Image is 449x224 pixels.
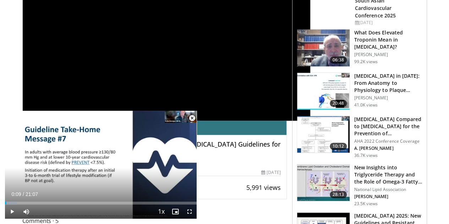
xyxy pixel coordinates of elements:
a: 10:12 [MEDICAL_DATA] Compared to [MEDICAL_DATA] for the Prevention of… AHA 2022 Conference Covera... [297,116,422,158]
button: Mute [19,204,33,219]
p: A. [PERSON_NAME] [354,146,422,151]
span: 10:12 [330,143,347,150]
span: 20:48 [330,100,347,107]
span: 5,991 views [246,183,281,192]
p: [PERSON_NAME] [354,52,422,58]
p: 41.0K views [354,102,378,108]
h3: New Insights into Triglyceride Therapy and the Role of Omega-3 Fatty… [354,164,422,185]
img: 7c0f9b53-1609-4588-8498-7cac8464d722.150x105_q85_crop-smart_upscale.jpg [297,116,350,153]
span: 28:13 [330,191,347,198]
h3: [MEDICAL_DATA] in [DATE]: From Anatomy to Physiology to Plaque Burden and … [354,72,422,94]
button: Fullscreen [182,204,197,219]
p: National Lipid Association [354,187,422,192]
a: 06:38 What Does Elevated Troponin Mean in [MEDICAL_DATA]? [PERSON_NAME] 99.2K views [297,29,422,67]
span: / [23,191,24,197]
video-js: Video Player [5,111,197,219]
button: Close [185,111,199,126]
span: 0:09 [11,191,21,197]
h3: What Does Elevated Troponin Mean in [MEDICAL_DATA]? [354,29,422,50]
img: 45ea033d-f728-4586-a1ce-38957b05c09e.150x105_q85_crop-smart_upscale.jpg [297,164,350,201]
div: [DATE] [355,20,421,26]
p: AHA 2022 Conference Coverage [354,138,422,144]
p: [PERSON_NAME] [354,95,422,101]
div: Progress Bar [5,202,197,204]
a: 28:13 New Insights into Triglyceride Therapy and the Role of Omega-3 Fatty… National Lipid Associ... [297,164,422,207]
p: 36.7K views [354,153,378,158]
button: Playback Rate [154,204,168,219]
span: 06:38 [330,56,347,64]
p: [PERSON_NAME] [354,194,422,200]
img: 823da73b-7a00-425d-bb7f-45c8b03b10c3.150x105_q85_crop-smart_upscale.jpg [297,73,350,110]
h3: [MEDICAL_DATA] Compared to [MEDICAL_DATA] for the Prevention of… [354,116,422,137]
span: 21:07 [26,191,38,197]
div: [DATE] [261,169,280,176]
img: 98daf78a-1d22-4ebe-927e-10afe95ffd94.150x105_q85_crop-smart_upscale.jpg [297,29,350,66]
p: 23.5K views [354,201,378,207]
a: 20:48 [MEDICAL_DATA] in [DATE]: From Anatomy to Physiology to Plaque Burden and … [PERSON_NAME] 4... [297,72,422,110]
button: Play [5,204,19,219]
p: 99.2K views [354,59,378,65]
button: Enable picture-in-picture mode [168,204,182,219]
